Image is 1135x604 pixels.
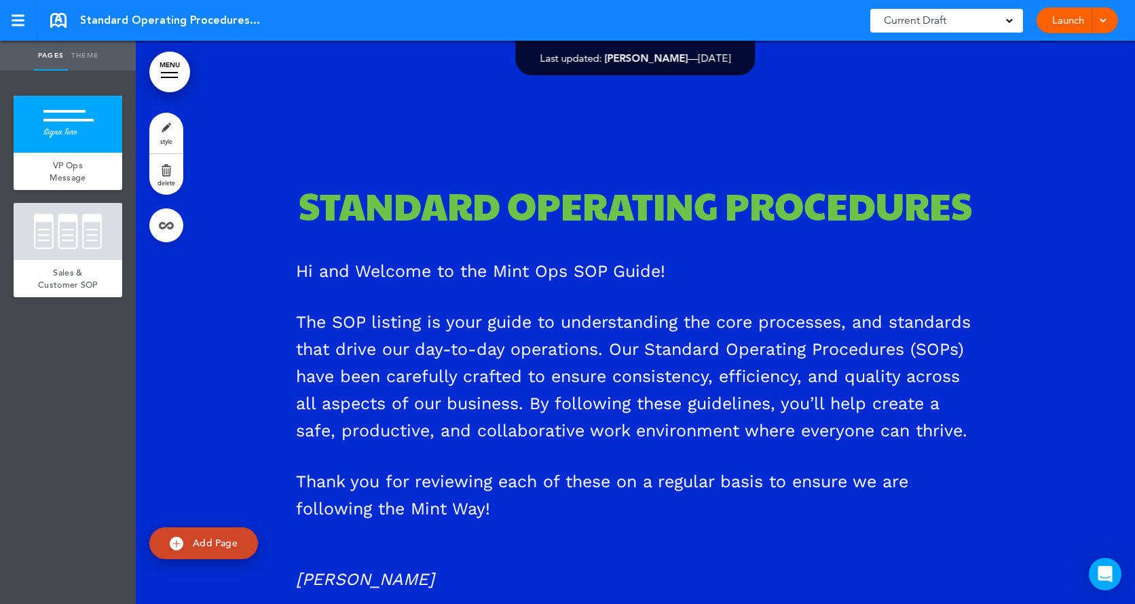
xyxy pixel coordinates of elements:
span: Hi and Welcome to the Mint Ops SOP Guide! [296,261,665,281]
span: VP Ops Message [50,159,86,183]
a: delete [149,154,183,195]
a: Pages [34,41,68,71]
a: Launch [1047,7,1090,33]
a: style [149,113,183,153]
a: VP Ops Message [14,153,122,190]
span: STANDARD OPERATING PROCEDURES [299,179,972,231]
span: add page [42,191,93,200]
span: Last updated: [540,52,602,64]
span: [PERSON_NAME] [296,569,434,589]
img: add.svg [170,537,183,550]
a: Add Page [149,527,258,559]
span: Standard Operating Procedures (SOP) [80,13,263,28]
span: [PERSON_NAME] [605,52,688,64]
span: delete [157,178,175,187]
span: style [160,137,172,145]
a: Sales & Customer SOP [14,260,122,297]
div: — [540,53,731,63]
span: Current Draft [884,11,946,30]
span: Thank you for reviewing each of these on a regular basis to ensure we are following the Mint Way! [296,472,908,518]
span: Add Page [193,537,238,549]
span: [DATE] [699,52,731,64]
span: The SOP listing is your guide to understanding the core processes, and standards that drive our d... [296,312,971,440]
span: Sales & Customer SOP [38,267,98,290]
a: MENU [149,52,190,92]
div: Open Intercom Messenger [1089,558,1121,590]
span: add page [42,84,93,93]
a: Theme [68,41,102,71]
